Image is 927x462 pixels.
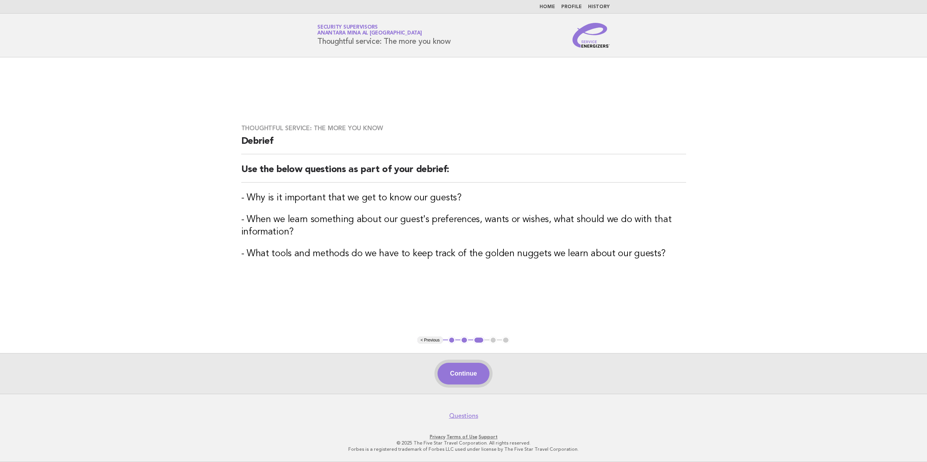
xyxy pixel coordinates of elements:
h3: - Why is it important that we get to know our guests? [241,192,686,204]
a: Profile [561,5,582,9]
p: Forbes is a registered trademark of Forbes LLC used under license by The Five Star Travel Corpora... [226,446,701,452]
h3: - When we learn something about our guest's preferences, wants or wishes, what should we do with ... [241,214,686,238]
button: 3 [473,336,484,344]
button: < Previous [417,336,443,344]
a: Security SupervisorsAnantara Mina al [GEOGRAPHIC_DATA] [317,25,422,36]
a: Home [540,5,555,9]
p: · · [226,434,701,440]
span: Anantara Mina al [GEOGRAPHIC_DATA] [317,31,422,36]
a: Support [479,434,498,440]
a: Privacy [430,434,445,440]
button: 2 [460,336,468,344]
a: Terms of Use [446,434,477,440]
h3: - What tools and methods do we have to keep track of the golden nuggets we learn about our guests? [241,248,686,260]
h1: Thoughtful service: The more you know [317,25,451,45]
a: Questions [449,412,478,420]
a: History [588,5,610,9]
h2: Debrief [241,135,686,154]
button: Continue [438,363,489,384]
p: © 2025 The Five Star Travel Corporation. All rights reserved. [226,440,701,446]
h3: Thoughtful service: The more you know [241,124,686,132]
img: Service Energizers [572,23,610,48]
button: 1 [448,336,456,344]
h2: Use the below questions as part of your debrief: [241,164,686,183]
